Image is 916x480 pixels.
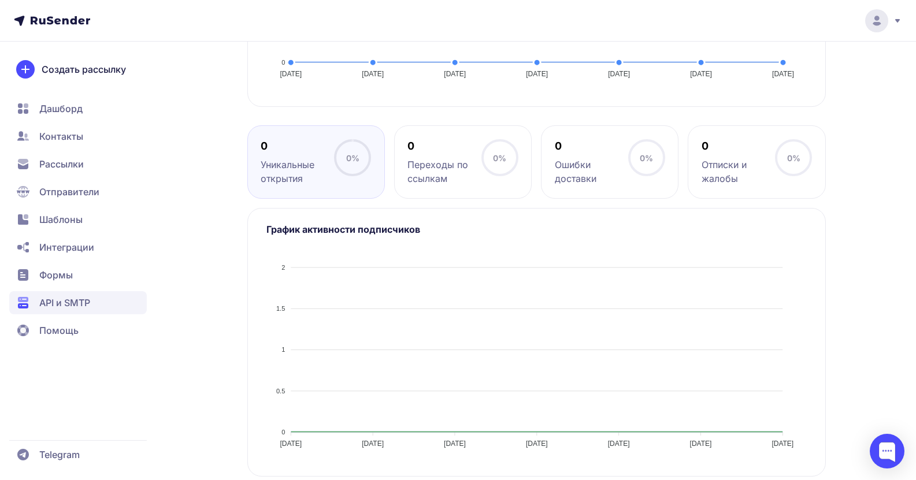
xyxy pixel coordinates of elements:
[39,296,90,310] span: API и SMTP
[280,70,302,78] tspan: [DATE]
[42,62,126,76] span: Создать рассылку
[281,429,285,436] tspan: 0
[276,305,285,312] tspan: 1.5
[280,440,302,448] tspan: [DATE]
[525,440,547,448] tspan: [DATE]
[346,153,359,163] span: 0%
[493,153,506,163] span: 0%
[261,158,334,185] div: Уникальные открытия
[39,268,73,282] span: Формы
[276,388,285,395] tspan: 0.5
[39,102,83,116] span: Дашборд
[281,264,285,271] tspan: 2
[362,440,384,448] tspan: [DATE]
[787,153,800,163] span: 0%
[39,240,94,254] span: Интеграции
[689,440,711,448] tspan: [DATE]
[39,129,83,143] span: Контакты
[407,139,481,153] div: 0
[39,157,84,171] span: Рассылки
[362,70,384,78] tspan: [DATE]
[266,222,807,236] h3: График активности подписчиков
[281,346,285,353] tspan: 1
[526,70,548,78] tspan: [DATE]
[640,153,653,163] span: 0%
[608,70,630,78] tspan: [DATE]
[444,440,466,448] tspan: [DATE]
[702,158,775,185] div: Отписки и жалобы
[281,59,285,66] tspan: 0
[772,440,793,448] tspan: [DATE]
[772,70,794,78] tspan: [DATE]
[555,158,628,185] div: Ошибки доставки
[444,70,466,78] tspan: [DATE]
[39,323,79,337] span: Помощь
[9,443,147,466] a: Telegram
[407,158,481,185] div: Переходы по ссылкам
[261,139,334,153] div: 0
[39,448,80,462] span: Telegram
[39,185,99,199] span: Отправители
[702,139,775,153] div: 0
[690,70,712,78] tspan: [DATE]
[39,213,83,226] span: Шаблоны
[607,440,629,448] tspan: [DATE]
[555,139,628,153] div: 0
